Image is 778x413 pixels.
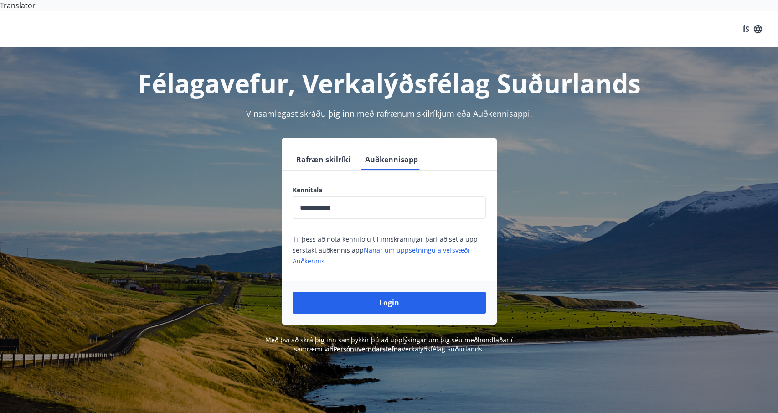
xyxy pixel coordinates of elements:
[361,149,422,170] button: Auðkennisapp
[293,292,486,314] button: Login
[293,246,469,265] a: Nánar um uppsetningu á vefsvæði Auðkennis
[265,336,513,353] span: Með því að skrá þig inn samþykkir þú að upplýsingar um þig séu meðhöndlaðar í samræmi við Verkalý...
[72,66,706,100] h1: Félagavefur, Verkalýðsfélag Suðurlands
[293,235,478,265] span: Til þess að nota kennitölu til innskráningar þarf að setja upp sérstakt auðkennis app
[293,149,354,170] button: Rafræn skilríki
[738,21,767,37] button: ÍS
[246,108,532,119] span: Vinsamlegast skráðu þig inn með rafrænum skilríkjum eða Auðkennisappi.
[293,186,486,195] label: Kennitala
[333,345,402,353] a: Persónuverndarstefna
